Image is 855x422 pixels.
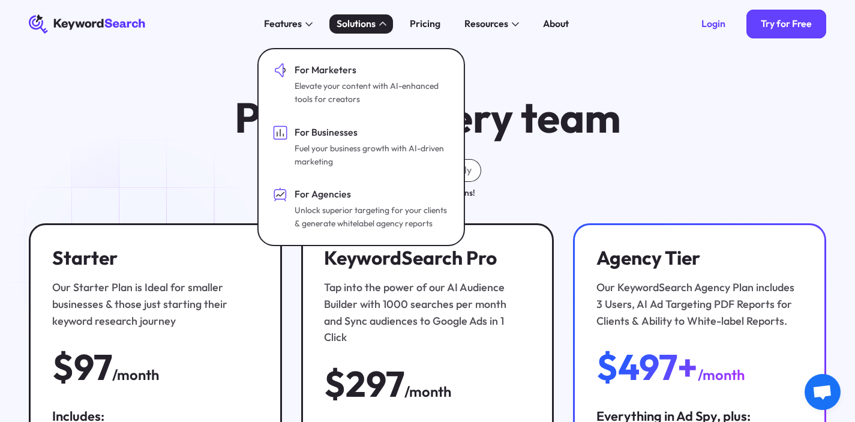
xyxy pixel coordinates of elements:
[295,125,448,140] div: For Businesses
[406,91,621,143] span: every team
[698,364,745,386] div: /month
[52,279,253,330] div: Our Starter Plan is Ideal for smaller businesses & those just starting their keyword research jou...
[295,187,448,202] div: For Agencies
[410,17,440,31] div: Pricing
[596,279,797,330] div: Our KeywordSearch Agency Plan includes 3 Users, AI Ad Targeting PDF Reports for Clients & Ability...
[701,18,725,30] div: Login
[536,14,576,34] a: About
[761,18,812,30] div: Try for Free
[266,56,457,113] a: For MarketersElevate your content with AI-enhanced tools for creators
[746,10,826,38] a: Try for Free
[596,247,797,270] h3: Agency Tier
[324,247,524,270] h3: KeywordSearch Pro
[464,17,508,31] div: Resources
[112,364,159,386] div: /month
[266,118,457,175] a: For BusinessesFuel your business growth with AI-driven marketing
[264,17,302,31] div: Features
[52,247,253,270] h3: Starter
[324,279,524,346] div: Tap into the power of our AI Audience Builder with 1000 searches per month and Sync audiences to ...
[295,142,448,169] div: Fuel your business growth with AI-driven marketing
[805,374,841,410] a: Open chat
[266,180,457,237] a: For AgenciesUnlock superior targeting for your clients & generate whitelabel agency reports
[403,14,448,34] a: Pricing
[543,17,569,31] div: About
[235,95,621,140] h1: Plans for
[52,348,112,386] div: $97
[257,48,465,246] nav: Solutions
[295,63,448,77] div: For Marketers
[596,348,698,386] div: $497+
[324,365,404,403] div: $297
[337,17,376,31] div: Solutions
[295,80,448,106] div: Elevate your content with AI-enhanced tools for creators
[687,10,740,38] a: Login
[404,381,451,403] div: /month
[295,204,448,231] div: Unlock superior targeting for your clients & generate whitelabel agency reports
